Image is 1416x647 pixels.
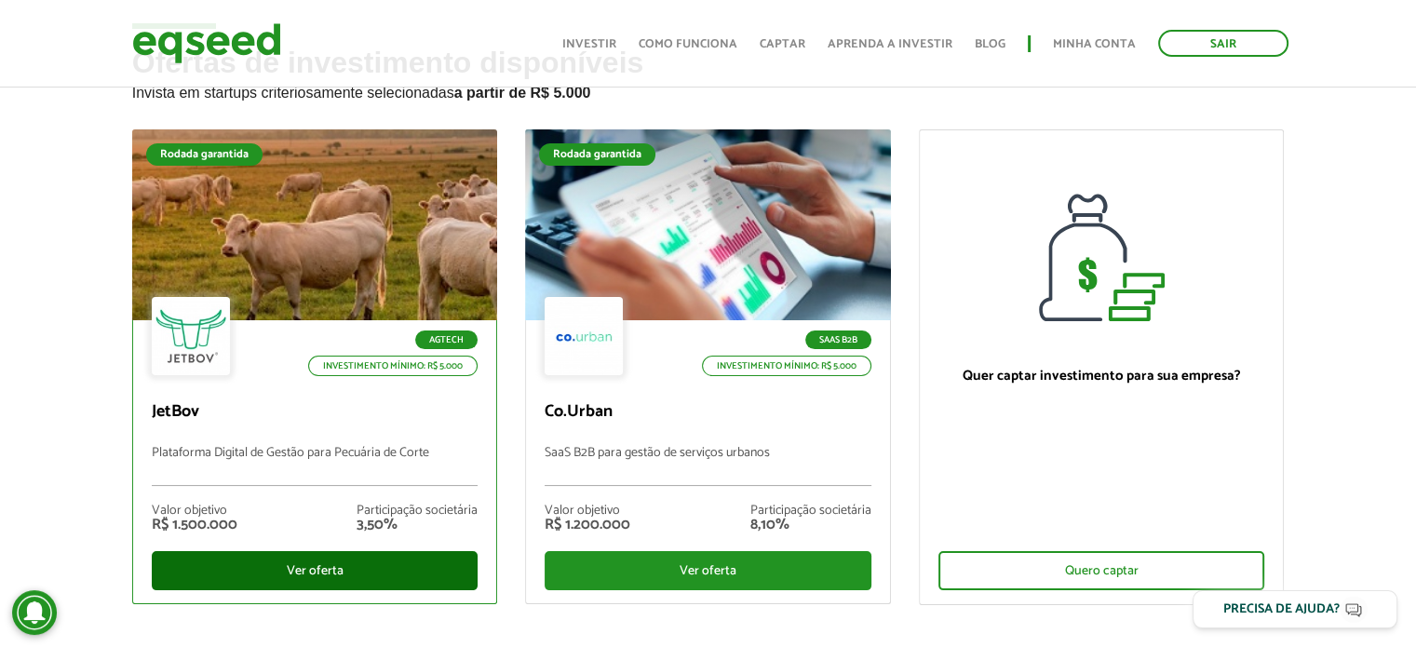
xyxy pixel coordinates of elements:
[1158,30,1288,57] a: Sair
[760,38,805,50] a: Captar
[132,19,281,68] img: EqSeed
[132,79,1285,101] p: Invista em startups criteriosamente selecionadas
[525,129,891,604] a: Rodada garantida SaaS B2B Investimento mínimo: R$ 5.000 Co.Urban SaaS B2B para gestão de serviços...
[152,551,479,590] div: Ver oferta
[938,368,1265,384] p: Quer captar investimento para sua empresa?
[152,446,479,486] p: Plataforma Digital de Gestão para Pecuária de Corte
[750,505,871,518] div: Participação societária
[562,38,616,50] a: Investir
[545,518,630,532] div: R$ 1.200.000
[454,85,591,101] strong: a partir de R$ 5.000
[132,129,498,604] a: Rodada garantida Agtech Investimento mínimo: R$ 5.000 JetBov Plataforma Digital de Gestão para Pe...
[539,143,655,166] div: Rodada garantida
[545,402,871,423] p: Co.Urban
[919,129,1285,605] a: Quer captar investimento para sua empresa? Quero captar
[132,47,1285,129] h2: Ofertas de investimento disponíveis
[415,330,478,349] p: Agtech
[152,402,479,423] p: JetBov
[152,505,237,518] div: Valor objetivo
[1053,38,1136,50] a: Minha conta
[805,330,871,349] p: SaaS B2B
[828,38,952,50] a: Aprenda a investir
[975,38,1005,50] a: Blog
[639,38,737,50] a: Como funciona
[357,505,478,518] div: Participação societária
[545,505,630,518] div: Valor objetivo
[152,518,237,532] div: R$ 1.500.000
[545,446,871,486] p: SaaS B2B para gestão de serviços urbanos
[308,356,478,376] p: Investimento mínimo: R$ 5.000
[146,143,263,166] div: Rodada garantida
[938,551,1265,590] div: Quero captar
[357,518,478,532] div: 3,50%
[702,356,871,376] p: Investimento mínimo: R$ 5.000
[750,518,871,532] div: 8,10%
[545,551,871,590] div: Ver oferta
